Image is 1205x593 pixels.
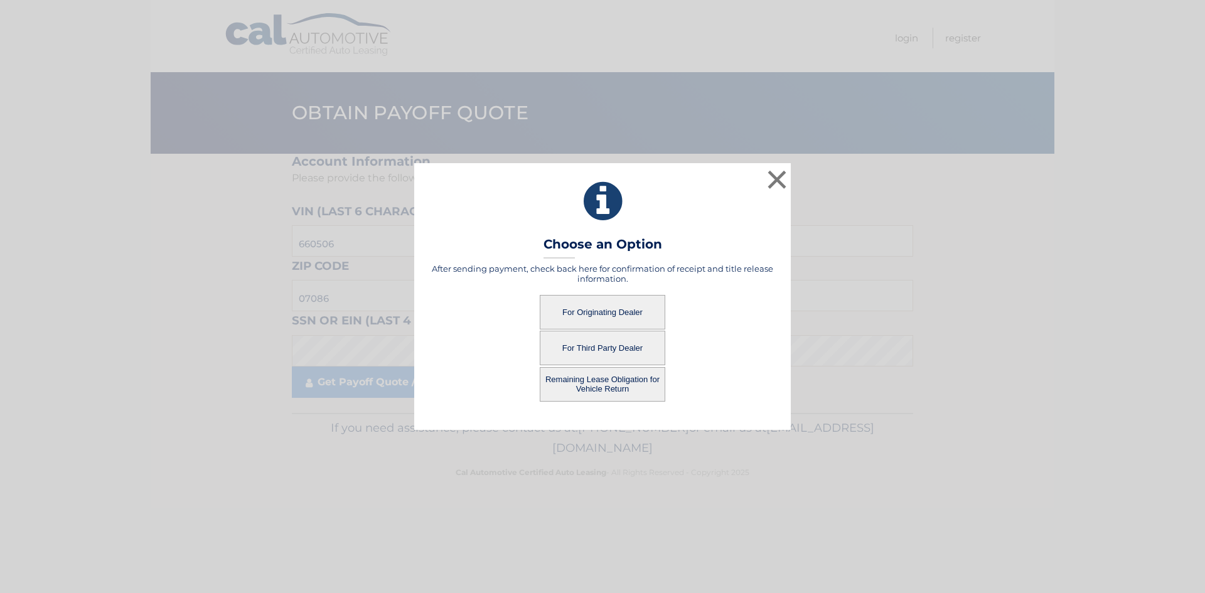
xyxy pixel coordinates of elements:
[540,331,665,365] button: For Third Party Dealer
[764,167,790,192] button: ×
[540,367,665,402] button: Remaining Lease Obligation for Vehicle Return
[540,295,665,329] button: For Originating Dealer
[430,264,775,284] h5: After sending payment, check back here for confirmation of receipt and title release information.
[544,237,662,259] h3: Choose an Option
